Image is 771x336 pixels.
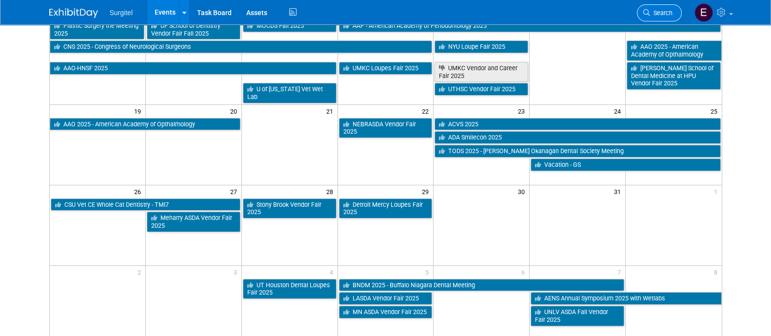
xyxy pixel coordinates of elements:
span: 26 [133,185,145,198]
a: BNDM 2025 - Buffalo Niagara Dental Meeting [339,279,625,292]
a: UTHSC Vendor Fair 2025 [435,83,528,96]
span: 8 [713,266,722,278]
a: UMKC Vendor and Career Fair 2025 [435,62,528,82]
a: UNLV ASDA Fall Vendor Fair 2025 [531,306,624,326]
span: 31 [613,185,625,198]
a: U of [US_STATE] Vet Wet Lab [243,83,336,103]
a: UT Houston Dental Loupes Fair 2025 [243,279,336,299]
span: 25 [710,105,722,117]
span: 29 [421,185,433,198]
a: Vacation - GS [531,158,720,171]
a: ACVS 2025 [435,118,720,131]
a: LASDA Vendor Fair 2025 [339,292,433,305]
span: 3 [233,266,241,278]
a: Stony Brook Vendor Fair 2025 [243,198,336,218]
a: CSU Vet CE Whole Cat Dentistry - TMI7 [51,198,240,211]
a: AAO 2025 - American Academy of Opthalmology [627,40,721,60]
span: 22 [421,105,433,117]
span: 5 [424,266,433,278]
a: NYU Loupe Fair 2025 [435,40,528,53]
a: NEBRASDA Vendor Fair 2025 [339,118,433,138]
span: 6 [520,266,529,278]
span: 30 [517,185,529,198]
a: AAO-HNSF 2025 [50,62,336,75]
a: CNS 2025 - Congress of Neurological Surgeons [50,40,433,53]
span: 2 [137,266,145,278]
a: Search [637,4,682,21]
a: AAO 2025 - American Academy of Opthalmology [50,118,240,131]
a: Meharry ASDA Vendor Fair 2025 [147,212,240,232]
a: AENS Annual Symposium 2025 with Wetlabs [531,292,721,305]
img: Event Coordinator [694,3,713,22]
span: Surgitel [110,9,133,17]
a: [PERSON_NAME] School of Dental Medicine at HPU Vendor Fair 2025 [627,62,720,90]
span: 4 [329,266,337,278]
span: 28 [325,185,337,198]
a: AAP - American Academy of Periodontology 2025 [339,20,721,32]
a: MOCDS Fall 2025 [243,20,336,32]
span: Search [650,9,672,17]
span: 27 [229,185,241,198]
span: 24 [613,105,625,117]
span: 21 [325,105,337,117]
span: 7 [616,266,625,278]
a: UMKC Loupes Fair 2025 [339,62,433,75]
img: ExhibitDay [49,8,98,18]
a: MN ASDA Vendor Fair 2025 [339,306,433,318]
span: 23 [517,105,529,117]
a: Detroit Mercy Loupes Fair 2025 [339,198,433,218]
a: ADA Smilecon 2025 [435,131,720,144]
a: TODS 2025 - [PERSON_NAME] Okanagan Dental Society Meeting [435,145,720,158]
a: Plastic Surgery the Meeting 2025 [50,20,144,40]
a: UF School of Dentistry Vendor Fair Fall 2025 [147,20,240,40]
span: 1 [713,185,722,198]
span: 20 [229,105,241,117]
span: 19 [133,105,145,117]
